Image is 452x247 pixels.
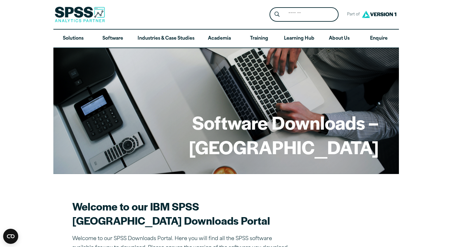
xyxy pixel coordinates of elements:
a: Industries & Case Studies [133,30,199,48]
form: Site Header Search Form [270,7,339,22]
button: Search magnifying glass icon [271,9,283,20]
a: Learning Hub [279,30,319,48]
h1: Software Downloads – [GEOGRAPHIC_DATA] [74,110,379,159]
a: Enquire [359,30,399,48]
span: Part of [344,10,360,19]
a: Software [93,30,133,48]
svg: Search magnifying glass icon [275,12,280,17]
img: Version1 Logo [360,8,398,20]
a: Solutions [53,30,93,48]
img: SPSS Analytics Partner [55,7,105,22]
a: Academia [199,30,239,48]
a: Training [239,30,279,48]
h2: Welcome to our IBM SPSS [GEOGRAPHIC_DATA] Downloads Portal [72,199,292,227]
button: Open CMP widget [3,229,18,244]
a: About Us [319,30,359,48]
nav: Desktop version of site main menu [53,30,399,48]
